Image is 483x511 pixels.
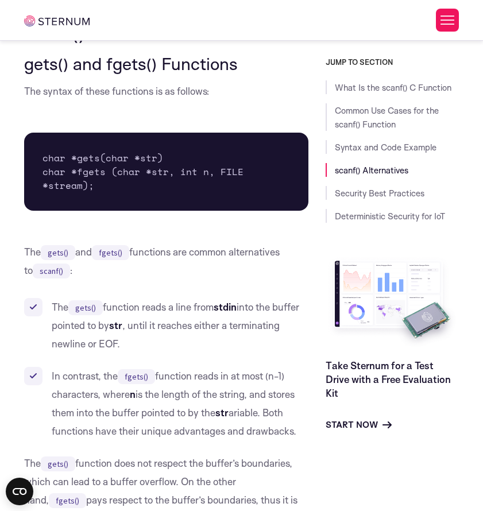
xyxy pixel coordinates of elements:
[92,245,129,260] code: fgets()
[335,82,451,93] a: What Is the scanf() C Function
[436,9,459,32] button: Toggle Menu
[335,165,408,176] a: scanf() Alternatives
[335,105,439,130] a: Common Use Cases for the scanf() Function
[24,367,308,440] li: In contrast, the function reads in at most (n-1) characters, where is the length of the string, a...
[24,22,308,44] h2: scanf() Alternatives
[24,54,308,73] h3: gets() and fgets() Functions
[68,300,103,315] code: gets()
[41,245,75,260] code: gets()
[109,319,122,331] strong: str
[24,298,308,353] li: The function reads a line from into the buffer pointed to by , until it reaches either a terminat...
[33,264,70,278] code: scanf()
[6,478,33,505] button: Open CMP widget
[130,388,136,400] strong: n
[335,188,424,199] a: Security Best Practices
[24,243,308,280] p: The and functions are common alternatives to :
[326,255,459,350] img: Take Sternum for a Test Drive with a Free Evaluation Kit
[214,301,237,313] strong: stdin
[24,133,308,211] pre: char *gets(char *str) char *fgets (char *str, int n, FILE *stream);
[335,142,436,153] a: Syntax and Code Example
[118,369,155,384] code: fgets()
[326,57,459,67] h3: JUMP TO SECTION
[335,211,445,222] a: Deterministic Security for IoT
[24,16,90,26] img: sternum iot
[326,359,451,399] a: Take Sternum for a Test Drive with a Free Evaluation Kit
[24,82,308,100] p: The syntax of these functions is as follows:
